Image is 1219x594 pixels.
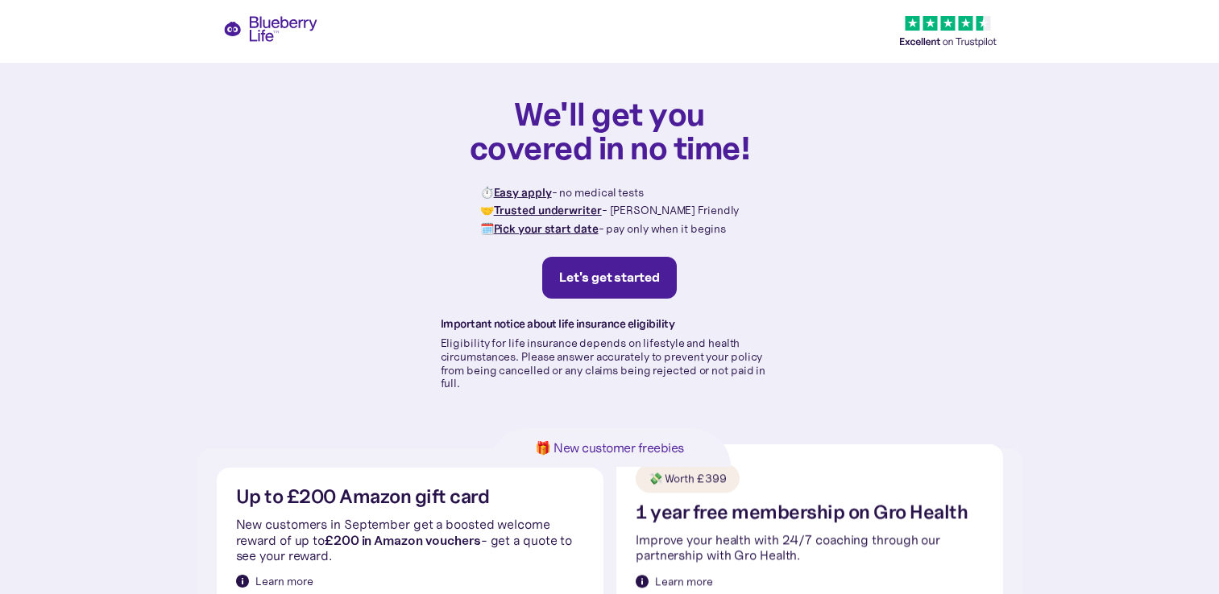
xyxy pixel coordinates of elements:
h1: We'll get you covered in no time! [469,97,751,164]
div: 💸 Worth £399 [649,470,727,486]
strong: £200 in Amazon vouchers [325,532,481,548]
strong: Important notice about life insurance eligibility [441,316,675,331]
a: Learn more [236,573,313,589]
a: Let's get started [542,257,677,299]
h2: 1 year free membership on Gro Health [636,502,968,522]
strong: Pick your start date [494,221,599,236]
p: Eligibility for life insurance depends on lifestyle and health circumstances. Please answer accur... [441,336,779,390]
h2: Up to £200 Amazon gift card [236,487,490,507]
p: ⏱️ - no medical tests 🤝 - [PERSON_NAME] Friendly 🗓️ - pay only when it begins [480,184,740,237]
p: New customers in September get a boosted welcome reward of up to - get a quote to see your reward. [236,517,584,563]
h1: 🎁 New customer freebies [515,441,705,455]
strong: Trusted underwriter [494,203,602,217]
a: Learn more [636,573,713,589]
div: Learn more [255,573,313,589]
p: Improve your health with 24/7 coaching through our partnership with Gro Health. [636,533,984,563]
strong: Easy apply [494,185,552,200]
div: Learn more [655,573,713,589]
div: Let's get started [559,270,660,286]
